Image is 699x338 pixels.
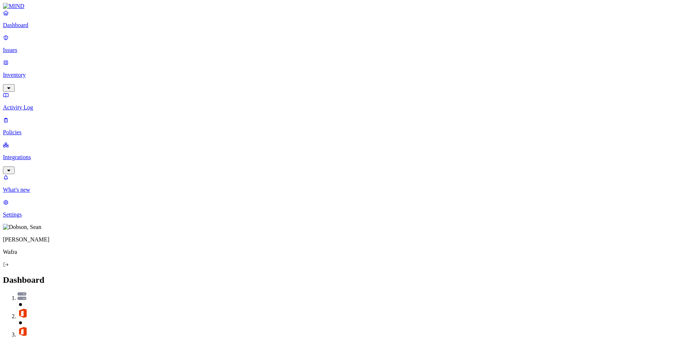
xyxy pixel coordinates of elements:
p: Policies [3,129,696,136]
a: Integrations [3,142,696,173]
p: Wafra [3,249,696,255]
p: Inventory [3,72,696,78]
p: [PERSON_NAME] [3,236,696,243]
img: MIND [3,3,24,10]
a: What's new [3,174,696,193]
a: Activity Log [3,92,696,111]
a: Settings [3,199,696,218]
a: Policies [3,117,696,136]
a: MIND [3,3,696,10]
p: What's new [3,187,696,193]
a: Dashboard [3,10,696,29]
img: svg%3e [18,292,26,300]
h2: Dashboard [3,275,696,285]
p: Dashboard [3,22,696,29]
p: Integrations [3,154,696,161]
a: Issues [3,34,696,53]
p: Settings [3,211,696,218]
p: Issues [3,47,696,53]
img: Dobson, Sean [3,224,41,230]
img: svg%3e [18,308,28,318]
p: Activity Log [3,104,696,111]
a: Inventory [3,59,696,91]
img: svg%3e [18,326,28,337]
